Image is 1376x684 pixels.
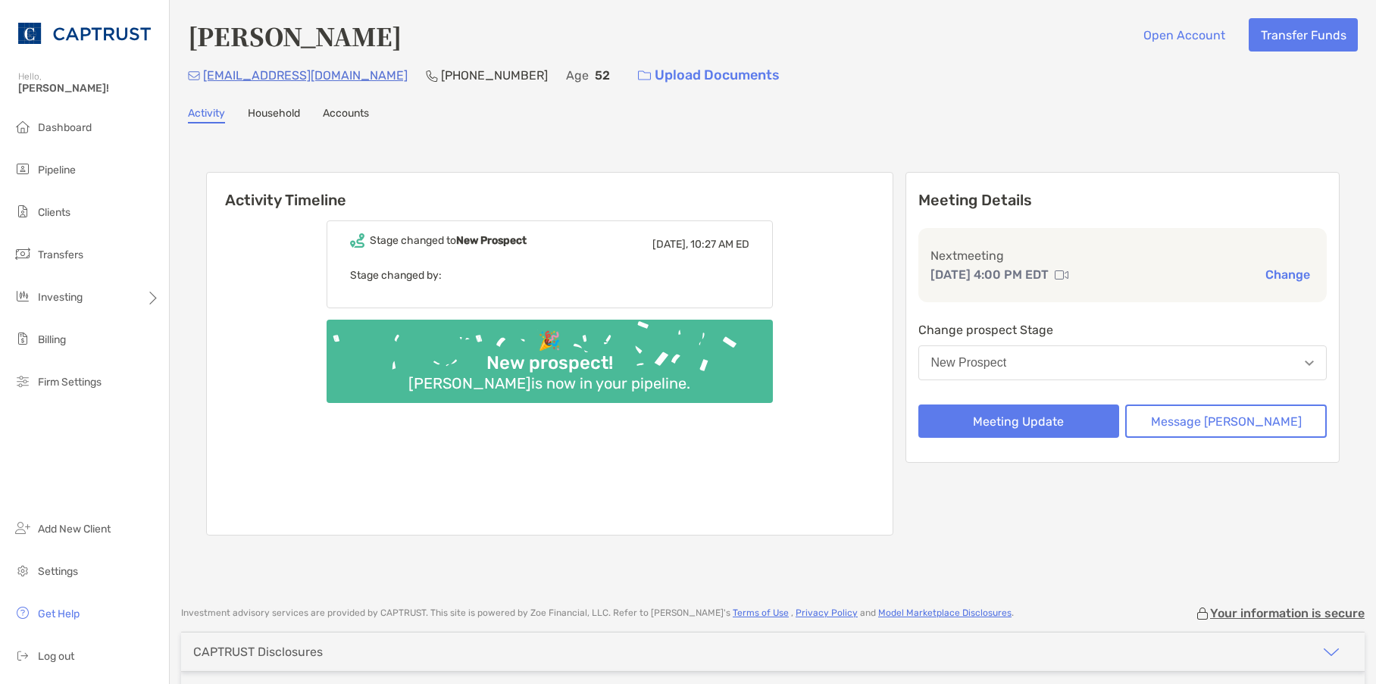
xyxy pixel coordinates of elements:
[203,66,408,85] p: [EMAIL_ADDRESS][DOMAIN_NAME]
[38,333,66,346] span: Billing
[38,650,74,663] span: Log out
[38,565,78,578] span: Settings
[918,404,1120,438] button: Meeting Update
[38,607,80,620] span: Get Help
[14,372,32,390] img: firm-settings icon
[350,266,749,285] p: Stage changed by:
[918,191,1328,210] p: Meeting Details
[1322,643,1340,661] img: icon arrow
[402,374,696,392] div: [PERSON_NAME] is now in your pipeline.
[652,238,688,251] span: [DATE],
[14,202,32,220] img: clients icon
[1125,404,1327,438] button: Message [PERSON_NAME]
[181,607,1014,619] p: Investment advisory services are provided by CAPTRUST . This site is powered by Zoe Financial, LL...
[1131,18,1237,52] button: Open Account
[426,70,438,82] img: Phone Icon
[327,320,773,390] img: Confetti
[1249,18,1358,52] button: Transfer Funds
[638,70,651,81] img: button icon
[532,330,567,352] div: 🎉
[323,107,369,123] a: Accounts
[918,345,1328,380] button: New Prospect
[14,561,32,579] img: settings icon
[38,206,70,219] span: Clients
[918,320,1328,339] p: Change prospect Stage
[207,173,893,209] h6: Activity Timeline
[38,523,111,536] span: Add New Client
[188,18,402,53] h4: [PERSON_NAME]
[1261,267,1315,283] button: Change
[14,287,32,305] img: investing icon
[14,646,32,664] img: logout icon
[14,245,32,263] img: transfers icon
[931,356,1007,370] div: New Prospect
[14,330,32,348] img: billing icon
[38,291,83,304] span: Investing
[38,248,83,261] span: Transfers
[930,246,1315,265] p: Next meeting
[14,117,32,136] img: dashboard icon
[690,238,749,251] span: 10:27 AM ED
[566,66,589,85] p: Age
[18,6,151,61] img: CAPTRUST Logo
[193,645,323,659] div: CAPTRUST Disclosures
[441,66,548,85] p: [PHONE_NUMBER]
[188,107,225,123] a: Activity
[628,59,790,92] a: Upload Documents
[733,607,789,618] a: Terms of Use
[38,164,76,176] span: Pipeline
[188,71,200,80] img: Email Icon
[595,66,610,85] p: 52
[796,607,858,618] a: Privacy Policy
[350,233,364,248] img: Event icon
[1305,361,1314,366] img: Open dropdown arrow
[930,265,1049,284] p: [DATE] 4:00 PM EDT
[38,121,92,134] span: Dashboard
[14,160,32,178] img: pipeline icon
[38,376,102,389] span: Firm Settings
[14,519,32,537] img: add_new_client icon
[14,604,32,622] img: get-help icon
[370,234,527,247] div: Stage changed to
[18,82,160,95] span: [PERSON_NAME]!
[480,352,619,374] div: New prospect!
[456,234,527,247] b: New Prospect
[1210,606,1365,620] p: Your information is secure
[1055,269,1068,281] img: communication type
[878,607,1012,618] a: Model Marketplace Disclosures
[248,107,300,123] a: Household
